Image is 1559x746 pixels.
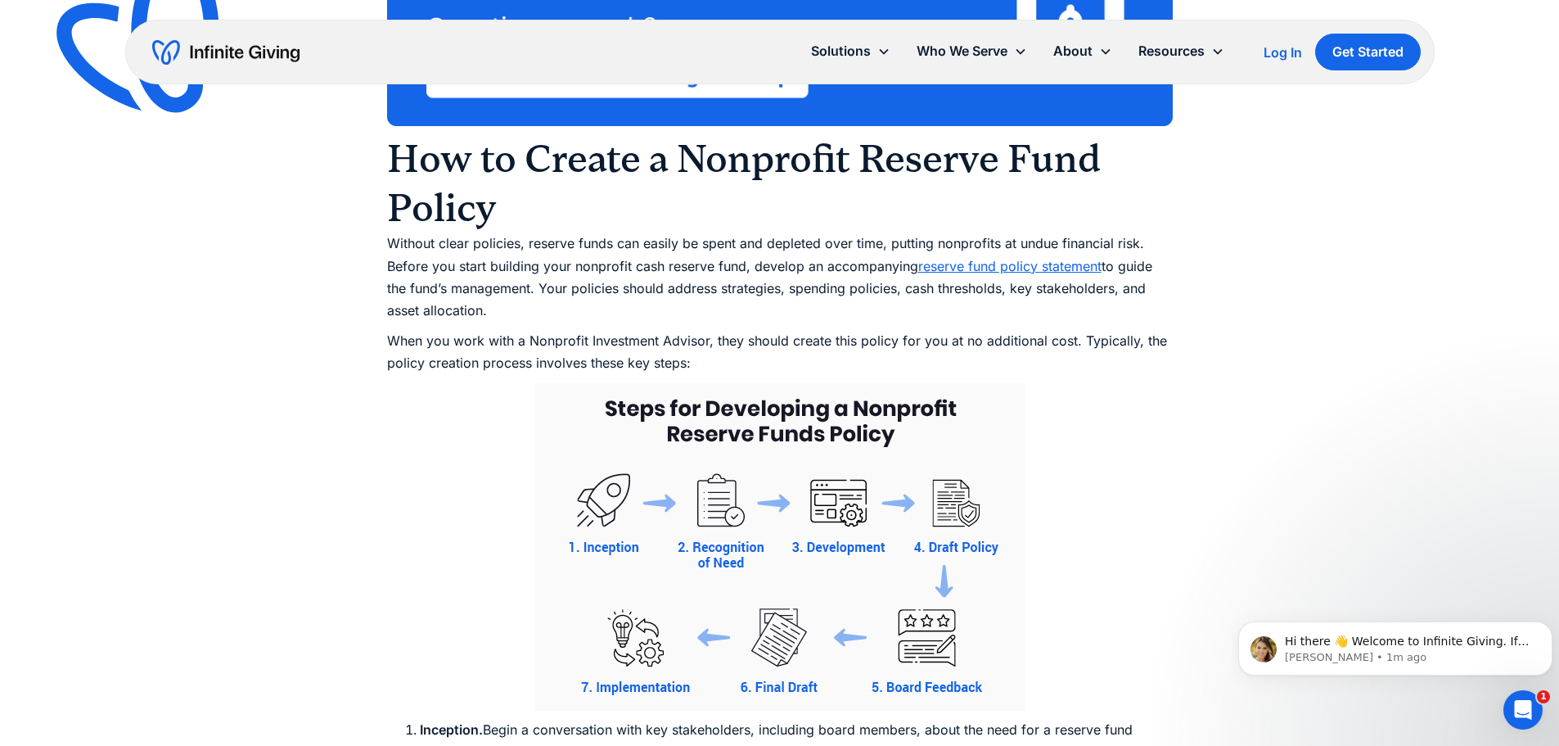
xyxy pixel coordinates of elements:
[1138,40,1205,62] div: Resources
[1264,46,1302,59] div: Log In
[152,39,300,66] a: home
[811,40,871,62] div: Solutions
[1232,587,1559,702] iframe: Intercom notifications message
[1040,34,1125,69] div: About
[1125,34,1237,69] div: Resources
[918,258,1102,274] a: reserve fund policy statement
[387,330,1173,374] p: When you work with a Nonprofit Investment Advisor, they should create this policy for you at no a...
[1537,690,1550,703] span: 1
[1264,43,1302,62] a: Log In
[1503,690,1543,730] iframe: Intercom live chat
[387,233,1173,322] p: ‍Without clear policies, reserve funds can easily be spent and depleted over time, putting nonpro...
[903,34,1040,69] div: Who We Serve
[1315,34,1421,70] a: Get Started
[917,40,1007,62] div: Who We Serve
[798,34,903,69] div: Solutions
[534,383,1025,711] img: The seven steps to creating a nonprofit reserve fund policy, listed in the text below
[387,134,1173,233] h2: How to Create a Nonprofit Reserve Fund Policy
[1053,40,1093,62] div: About
[420,721,483,738] strong: Inception.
